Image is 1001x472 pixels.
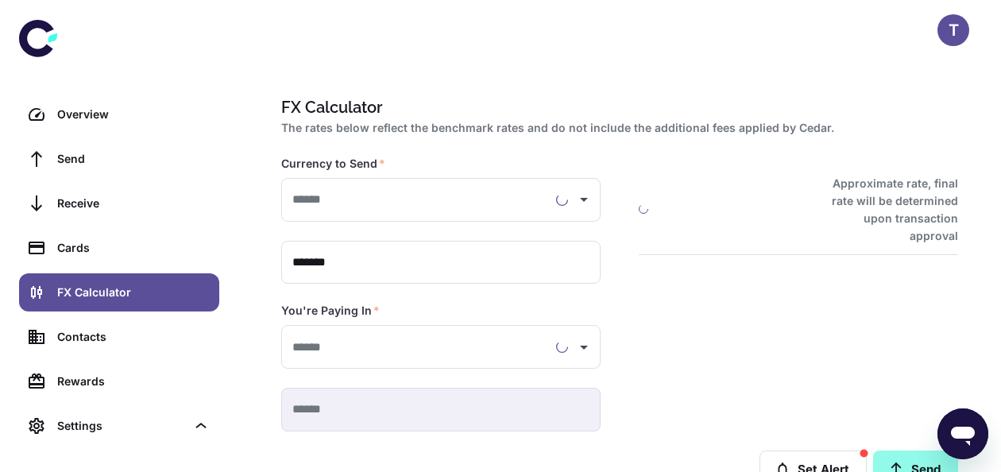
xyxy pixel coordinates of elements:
[19,184,219,222] a: Receive
[57,150,210,168] div: Send
[57,417,186,435] div: Settings
[19,140,219,178] a: Send
[937,14,969,46] button: T
[19,362,219,400] a: Rewards
[937,408,988,459] iframe: Button to launch messaging window
[19,95,219,133] a: Overview
[57,195,210,212] div: Receive
[57,284,210,301] div: FX Calculator
[19,407,219,445] div: Settings
[19,273,219,311] a: FX Calculator
[573,336,595,358] button: Open
[281,156,385,172] label: Currency to Send
[281,303,380,319] label: You're Paying In
[19,229,219,267] a: Cards
[573,188,595,211] button: Open
[281,95,952,119] h1: FX Calculator
[57,106,210,123] div: Overview
[57,239,210,257] div: Cards
[57,328,210,346] div: Contacts
[814,175,958,245] h6: Approximate rate, final rate will be determined upon transaction approval
[57,373,210,390] div: Rewards
[19,318,219,356] a: Contacts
